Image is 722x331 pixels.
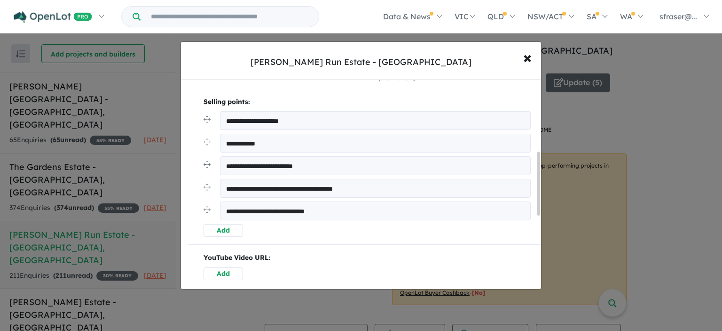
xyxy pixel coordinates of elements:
[204,206,211,213] img: drag.svg
[14,11,92,23] img: Openlot PRO Logo White
[204,138,211,145] img: drag.svg
[659,12,697,21] span: sfraser@...
[523,47,532,67] span: ×
[204,252,534,264] p: YouTube Video URL:
[204,161,211,168] img: drag.svg
[204,224,243,237] button: Add
[142,7,317,27] input: Try estate name, suburb, builder or developer
[204,267,243,280] button: Add
[204,97,534,108] p: Selling points:
[204,184,211,191] img: drag.svg
[204,116,211,123] img: drag.svg
[251,56,471,68] div: [PERSON_NAME] Run Estate - [GEOGRAPHIC_DATA]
